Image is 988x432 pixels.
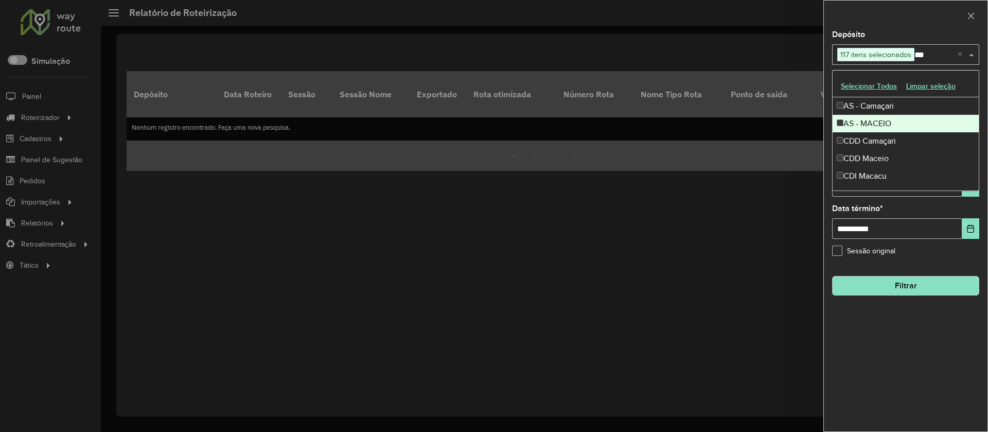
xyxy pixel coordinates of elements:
div: CDI Macacu [833,167,979,185]
ng-dropdown-panel: Options list [832,70,979,191]
label: Depósito [832,28,865,41]
label: Data término [832,202,883,215]
button: Selecionar Todos [836,78,902,94]
div: AS - Camaçari [833,97,979,115]
span: Clear all [958,48,966,61]
div: CDD Camaçari [833,132,979,150]
button: Filtrar [832,276,979,296]
label: Sessão original [832,246,895,256]
div: CDD Maceio [833,150,979,167]
button: Limpar seleção [902,78,960,94]
span: 117 itens selecionados [838,48,914,61]
button: Choose Date [962,218,979,239]
div: AS - MACEIO [833,115,979,132]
